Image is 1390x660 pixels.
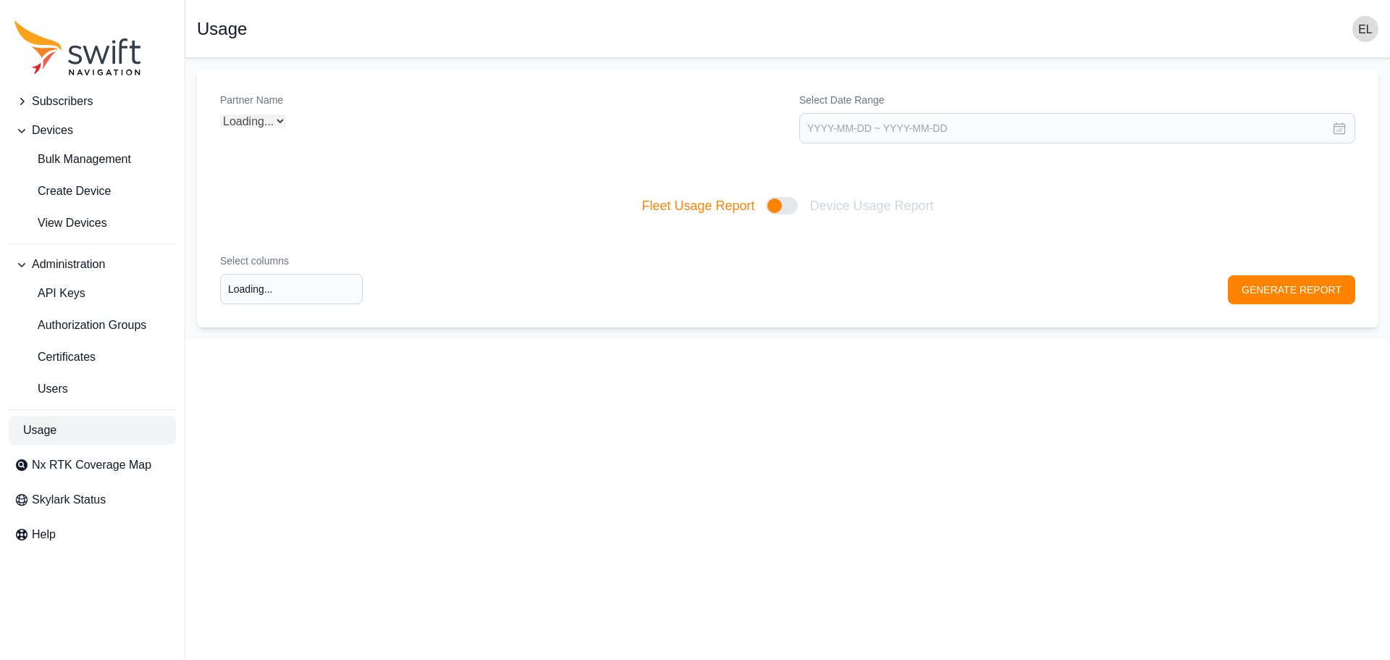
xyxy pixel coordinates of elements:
[220,254,363,268] label: Select columns
[14,214,107,232] span: View Devices
[197,20,247,38] h1: Usage
[220,93,776,107] label: Partner Name
[9,375,176,404] a: Users
[9,250,176,279] button: Administration
[9,279,176,308] a: API Keys
[14,317,146,334] span: Authorization Groups
[32,491,106,509] span: Skylark Status
[809,196,933,216] span: Device Usage Report
[14,151,131,168] span: Bulk Management
[9,416,176,445] a: Usage
[32,93,93,110] span: Subscribers
[9,116,176,145] button: Devices
[641,196,754,216] span: Fleet Usage Report
[799,93,1355,107] label: Select Date Range
[9,145,176,174] a: Bulk Management
[9,520,176,549] a: Help
[14,348,96,366] span: Certificates
[32,526,56,543] span: Help
[1228,275,1355,304] button: GENERATE REPORT
[9,311,176,340] a: Authorization Groups
[9,177,176,206] a: Create Device
[220,274,363,304] input: option
[32,122,73,139] span: Devices
[9,209,176,238] a: View Devices
[14,183,111,200] span: Create Device
[9,451,176,480] a: Nx RTK Coverage Map
[32,256,105,273] span: Administration
[32,456,151,474] span: Nx RTK Coverage Map
[9,343,176,372] a: Certificates
[1352,16,1378,42] img: user photo
[9,87,176,116] button: Subscribers
[799,113,1355,143] input: YYYY-MM-DD ~ YYYY-MM-DD
[14,380,68,398] span: Users
[9,485,176,514] a: Skylark Status
[14,285,85,302] span: API Keys
[23,422,56,439] span: Usage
